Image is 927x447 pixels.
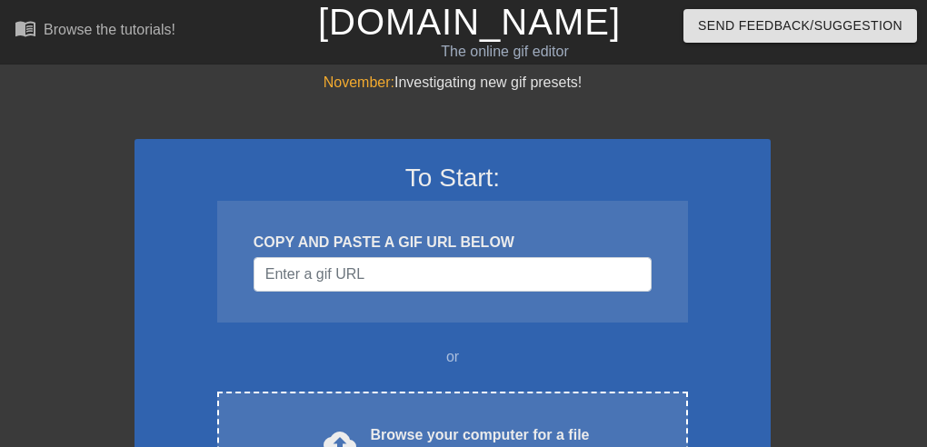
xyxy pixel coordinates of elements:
[683,9,917,43] button: Send Feedback/Suggestion
[254,232,652,253] div: COPY AND PASTE A GIF URL BELOW
[318,41,692,63] div: The online gif editor
[254,257,652,292] input: Username
[182,346,723,368] div: or
[15,17,36,39] span: menu_book
[158,163,747,194] h3: To Start:
[135,72,771,94] div: Investigating new gif presets!
[698,15,902,37] span: Send Feedback/Suggestion
[15,17,175,45] a: Browse the tutorials!
[44,22,175,37] div: Browse the tutorials!
[318,2,621,42] a: [DOMAIN_NAME]
[324,74,394,90] span: November:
